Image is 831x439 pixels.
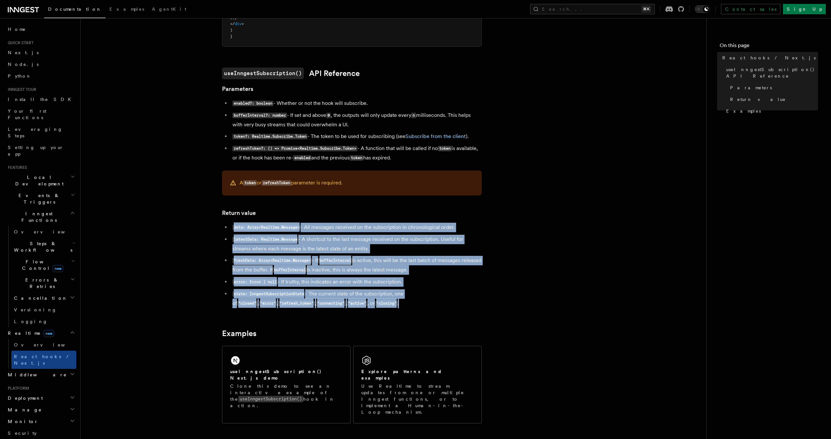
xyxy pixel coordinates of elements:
[5,105,76,123] a: Your first Functions
[5,386,29,391] span: Platform
[350,155,363,161] code: token
[5,208,76,226] button: Inngest Functions
[5,23,76,35] a: Home
[238,396,303,402] code: useInngestSubscription()
[5,190,76,208] button: Events & Triggers
[5,395,43,401] span: Deployment
[5,339,76,369] div: Realtimenew
[5,404,76,416] button: Manage
[8,97,75,102] span: Install the SDK
[11,316,76,327] a: Logging
[5,58,76,70] a: Node.js
[273,267,307,273] code: bufferInterval
[726,66,818,79] span: useInngestSubscription() API Reference
[11,226,76,238] a: Overview
[53,265,63,272] span: new
[230,34,232,39] span: }
[5,70,76,82] a: Python
[11,339,76,351] a: Overview
[230,99,482,108] li: - Whether or not the hook will subscribe.
[230,235,482,253] li: - A shortcut to the last message received on the subscription. Useful for streams where each mess...
[232,237,298,242] code: latestData: Realtime.Message
[222,84,253,94] a: Parameters
[720,52,818,64] a: React hooks / Next.js
[5,123,76,142] a: Leveraging Steps
[232,134,307,139] code: token?: Realtime.Subscribe.Token
[235,21,242,26] span: div
[232,146,357,151] code: refreshToken?: () => Promise<Realtime.Subscribe.Token>
[148,2,190,18] a: AgentKit
[222,346,351,423] a: useInngestSubscription() Next.js demoClone this demo to see an interactive example of theuseInnge...
[14,229,81,234] span: Overview
[316,301,346,306] code: "connecting"
[230,21,235,26] span: </
[14,319,48,324] span: Logging
[726,108,761,114] span: Examples
[730,96,786,103] span: Return value
[232,225,301,230] code: data: Array<Realtime.Message>
[5,171,76,190] button: Local Development
[14,342,81,347] span: Overview
[259,301,277,306] code: "error"
[721,4,780,14] a: Contact sales
[8,108,46,120] span: Your first Functions
[5,192,71,205] span: Events & Triggers
[530,4,655,14] button: Search...⌘K
[11,274,76,292] button: Errors & Retries
[730,84,772,91] span: Parameters
[720,42,818,52] h4: On this page
[8,50,39,55] span: Next.js
[411,113,416,118] code: n
[8,145,64,157] span: Setting up your app
[11,351,76,369] a: React hooks / Next.js
[232,101,273,106] code: enabled?: boolean
[11,295,68,301] span: Cancellation
[642,6,651,12] kbd: ⌘K
[727,82,818,94] a: Parameters
[5,47,76,58] a: Next.js
[230,256,482,275] li: - If is active, this will be the last batch of messages released from the buffer. If is inactive,...
[5,392,76,404] button: Deployment
[230,15,237,20] span: ))}
[783,4,826,14] a: Sign Up
[405,133,466,139] a: Subscribe from the client
[318,258,352,263] code: bufferInterval
[14,307,57,312] span: Versioning
[326,113,331,118] code: 0
[232,113,287,118] code: bufferInterval?: number
[353,346,482,423] a: Explore patterns and examplesUse Realtime to stream updates from one or multiple Inngest function...
[11,258,71,271] span: Flow Control
[232,258,312,263] code: freshData: Array<Realtime.Message>
[230,144,482,163] li: - A function that will be called if no is available, or if the hook has been re- and the previous...
[5,416,76,427] button: Monitor
[222,329,256,338] a: Examples
[5,87,36,92] span: Inngest tour
[242,21,244,26] span: >
[240,178,342,188] p: A or parameter is required.
[5,94,76,105] a: Install the SDK
[105,2,148,18] a: Examples
[375,301,398,306] code: "closing"
[230,383,342,409] p: Clone this demo to see an interactive example of the hook in action.
[5,40,33,45] span: Quick start
[43,330,54,337] span: new
[8,73,31,79] span: Python
[5,427,76,439] a: Security
[5,407,42,413] span: Manage
[109,6,144,12] span: Examples
[727,94,818,105] a: Return value
[5,210,70,223] span: Inngest Functions
[230,368,342,381] h2: useInngestSubscription() Next.js demo
[11,292,76,304] button: Cancellation
[14,354,71,366] span: React hooks / Next.js
[5,165,27,170] span: Features
[11,256,76,274] button: Flow Controlnew
[262,180,291,186] code: refreshToken
[695,5,710,13] button: Toggle dark mode
[361,383,474,415] p: Use Realtime to stream updates from one or multiple Inngest functions, or to implement a Human-in...
[5,371,67,378] span: Middleware
[8,431,37,436] span: Security
[5,226,76,327] div: Inngest Functions
[230,223,482,232] li: - All messages received on the subscription in chronological order.
[724,105,818,117] a: Examples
